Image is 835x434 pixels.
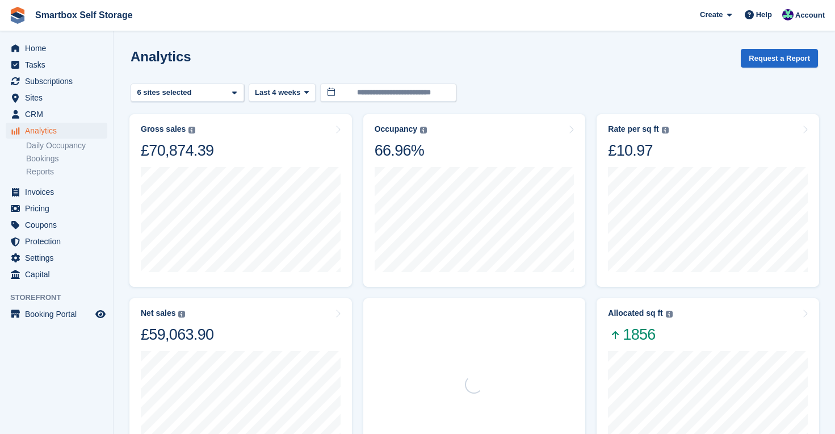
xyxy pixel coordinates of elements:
[6,266,107,282] a: menu
[6,217,107,233] a: menu
[608,325,672,344] span: 1856
[700,9,723,20] span: Create
[25,184,93,200] span: Invoices
[6,57,107,73] a: menu
[662,127,669,133] img: icon-info-grey-7440780725fd019a000dd9b08b2336e03edf1995a4989e88bcd33f0948082b44.svg
[666,311,673,318] img: icon-info-grey-7440780725fd019a000dd9b08b2336e03edf1995a4989e88bcd33f0948082b44.svg
[608,141,668,160] div: £10.97
[6,184,107,200] a: menu
[9,7,26,24] img: stora-icon-8386f47178a22dfd0bd8f6a31ec36ba5ce8667c1dd55bd0f319d3a0aa187defe.svg
[25,306,93,322] span: Booking Portal
[608,124,658,134] div: Rate per sq ft
[6,201,107,216] a: menu
[25,123,93,139] span: Analytics
[782,9,794,20] img: Roger Canham
[141,308,175,318] div: Net sales
[6,40,107,56] a: menu
[25,217,93,233] span: Coupons
[741,49,818,68] button: Request a Report
[255,87,300,98] span: Last 4 weeks
[141,141,213,160] div: £70,874.39
[25,73,93,89] span: Subscriptions
[756,9,772,20] span: Help
[141,124,186,134] div: Gross sales
[10,292,113,303] span: Storefront
[420,127,427,133] img: icon-info-grey-7440780725fd019a000dd9b08b2336e03edf1995a4989e88bcd33f0948082b44.svg
[25,233,93,249] span: Protection
[25,266,93,282] span: Capital
[25,250,93,266] span: Settings
[249,84,316,102] button: Last 4 weeks
[25,201,93,216] span: Pricing
[795,10,825,21] span: Account
[608,308,662,318] div: Allocated sq ft
[25,106,93,122] span: CRM
[26,140,107,151] a: Daily Occupancy
[6,233,107,249] a: menu
[141,325,213,344] div: £59,063.90
[375,124,417,134] div: Occupancy
[25,57,93,73] span: Tasks
[6,106,107,122] a: menu
[131,49,191,64] h2: Analytics
[31,6,137,24] a: Smartbox Self Storage
[6,73,107,89] a: menu
[6,123,107,139] a: menu
[26,153,107,164] a: Bookings
[25,90,93,106] span: Sites
[26,166,107,177] a: Reports
[6,306,107,322] a: menu
[135,87,196,98] div: 6 sites selected
[6,250,107,266] a: menu
[94,307,107,321] a: Preview store
[6,90,107,106] a: menu
[25,40,93,56] span: Home
[178,311,185,318] img: icon-info-grey-7440780725fd019a000dd9b08b2336e03edf1995a4989e88bcd33f0948082b44.svg
[188,127,195,133] img: icon-info-grey-7440780725fd019a000dd9b08b2336e03edf1995a4989e88bcd33f0948082b44.svg
[375,141,427,160] div: 66.96%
